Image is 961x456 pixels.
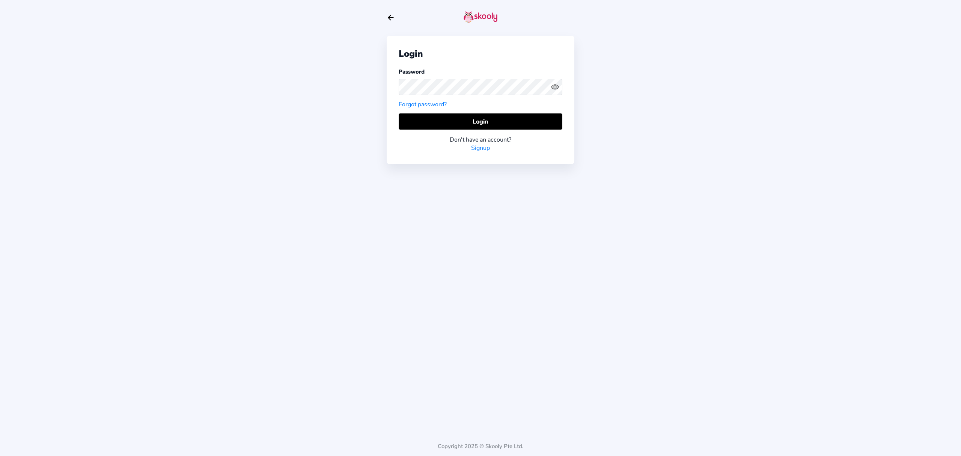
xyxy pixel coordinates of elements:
[399,68,425,75] label: Password
[399,100,447,109] a: Forgot password?
[551,83,559,91] ion-icon: eye outline
[464,11,497,23] img: skooly-logo.png
[399,113,562,130] button: Login
[387,14,395,22] button: arrow back outline
[471,144,490,152] a: Signup
[399,48,562,60] div: Login
[399,136,562,144] div: Don't have an account?
[551,83,562,91] button: eye outlineeye off outline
